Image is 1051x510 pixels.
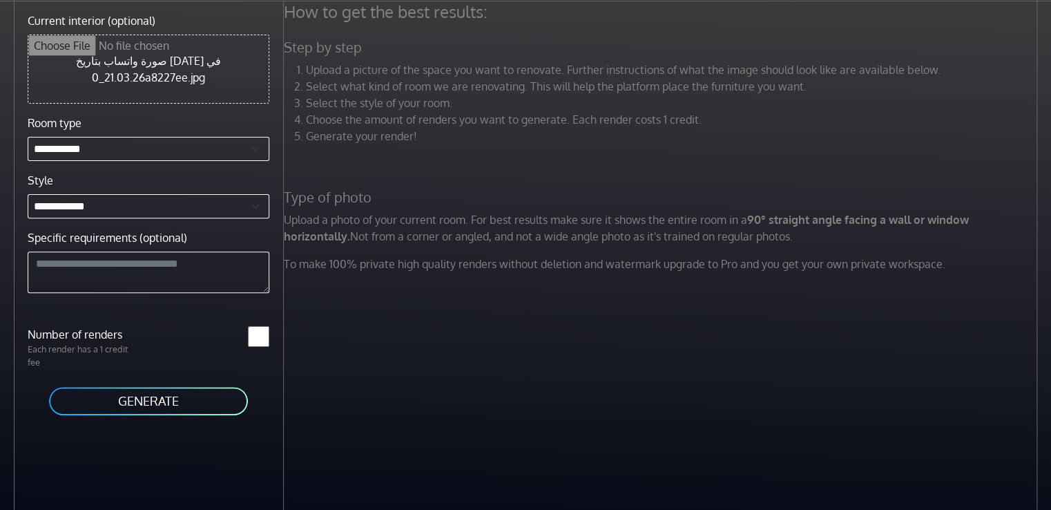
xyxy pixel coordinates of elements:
[306,128,1041,144] li: Generate your render!
[276,211,1049,245] p: Upload a photo of your current room. For best results make sure it shows the entire room in a Not...
[19,343,148,369] p: Each render has a 1 credit fee
[28,12,155,29] label: Current interior (optional)
[306,111,1041,128] li: Choose the amount of renders you want to generate. Each render costs 1 credit.
[19,326,148,343] label: Number of renders
[306,78,1041,95] li: Select what kind of room we are renovating. This will help the platform place the furniture you w...
[276,1,1049,22] h4: How to get the best results:
[48,386,249,417] button: GENERATE
[28,115,81,131] label: Room type
[276,189,1049,206] h5: Type of photo
[284,213,969,243] strong: 90° straight angle facing a wall or window horizontally.
[306,95,1041,111] li: Select the style of your room.
[28,229,187,246] label: Specific requirements (optional)
[276,256,1049,272] p: To make 100% private high quality renders without deletion and watermark upgrade to Pro and you g...
[306,62,1041,78] li: Upload a picture of the space you want to renovate. Further instructions of what the image should...
[28,172,53,189] label: Style
[276,39,1049,56] h5: Step by step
